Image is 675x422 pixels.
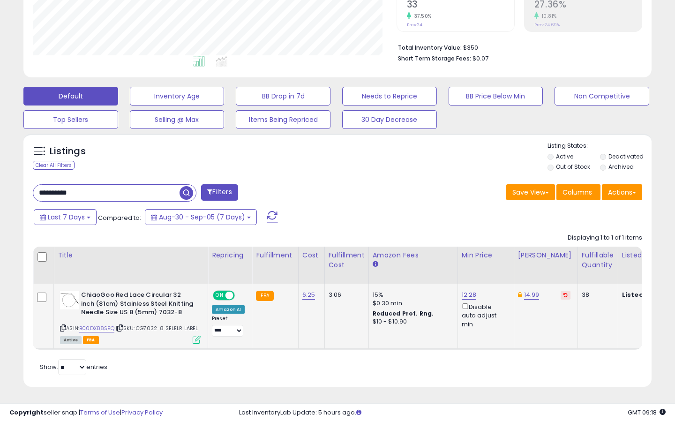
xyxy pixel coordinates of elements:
[524,290,540,300] a: 14.99
[98,213,141,222] span: Compared to:
[411,13,432,20] small: 37.50%
[562,188,592,197] span: Columns
[256,250,294,260] div: Fulfillment
[556,152,573,160] label: Active
[233,292,248,300] span: OFF
[212,250,248,260] div: Repricing
[472,54,488,63] span: $0.07
[83,336,99,344] span: FBA
[518,250,574,260] div: [PERSON_NAME]
[81,291,195,319] b: ChiaoGoo Red Lace Circular 32 inch (81cm) Stainless Steel Knitting Needle Size US 8 (5mm) 7032-8
[602,184,642,200] button: Actions
[121,408,163,417] a: Privacy Policy
[236,87,330,105] button: BB Drop in 7d
[462,290,477,300] a: 12.28
[398,44,462,52] b: Total Inventory Value:
[342,87,437,105] button: Needs to Reprice
[50,145,86,158] h5: Listings
[80,408,120,417] a: Terms of Use
[329,291,361,299] div: 3.06
[329,250,365,270] div: Fulfillment Cost
[116,324,198,332] span: | SKU: CG7032-8 SELELR LABEL
[79,324,114,332] a: B00DX88SEQ
[48,212,85,222] span: Last 7 Days
[212,316,245,337] div: Preset:
[60,291,201,343] div: ASIN:
[302,290,315,300] a: 6.25
[302,250,321,260] div: Cost
[539,13,557,20] small: 10.81%
[214,292,225,300] span: ON
[556,163,590,171] label: Out of Stock
[256,291,273,301] small: FBA
[398,54,471,62] b: Short Term Storage Fees:
[201,184,238,201] button: Filters
[239,408,666,417] div: Last InventoryLab Update: 5 hours ago.
[9,408,163,417] div: seller snap | |
[582,291,611,299] div: 38
[9,408,44,417] strong: Copyright
[33,161,75,170] div: Clear All Filters
[34,209,97,225] button: Last 7 Days
[60,336,82,344] span: All listings currently available for purchase on Amazon
[58,250,204,260] div: Title
[373,260,378,269] small: Amazon Fees.
[145,209,257,225] button: Aug-30 - Sep-05 (7 Days)
[373,318,450,326] div: $10 - $10.90
[130,87,225,105] button: Inventory Age
[373,250,454,260] div: Amazon Fees
[159,212,245,222] span: Aug-30 - Sep-05 (7 Days)
[534,22,560,28] small: Prev: 24.69%
[373,291,450,299] div: 15%
[555,87,649,105] button: Non Competitive
[628,408,666,417] span: 2025-09-11 09:18 GMT
[582,250,614,270] div: Fulfillable Quantity
[506,184,555,200] button: Save View
[236,110,330,129] button: Items Being Repriced
[568,234,642,242] div: Displaying 1 to 1 of 1 items
[40,362,107,371] span: Show: entries
[342,110,437,129] button: 30 Day Decrease
[608,163,634,171] label: Archived
[373,299,450,308] div: $0.30 min
[556,184,600,200] button: Columns
[547,142,652,151] p: Listing States:
[449,87,543,105] button: BB Price Below Min
[130,110,225,129] button: Selling @ Max
[462,301,507,329] div: Disable auto adjust min
[212,305,245,314] div: Amazon AI
[398,41,635,53] li: $350
[60,291,79,309] img: 31WEzRsFQ6L._SL40_.jpg
[23,87,118,105] button: Default
[23,110,118,129] button: Top Sellers
[622,290,665,299] b: Listed Price:
[407,22,422,28] small: Prev: 24
[608,152,644,160] label: Deactivated
[462,250,510,260] div: Min Price
[373,309,434,317] b: Reduced Prof. Rng.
